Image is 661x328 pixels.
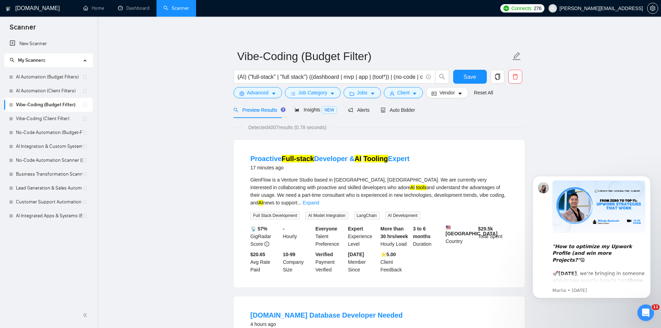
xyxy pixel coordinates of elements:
[4,140,93,153] li: AI Integration & Custom Systems Scanner (Ivan)
[385,212,420,219] span: AI Development
[234,107,283,113] span: Preview Results
[4,84,93,98] li: AI Automation (Client Filters)
[244,124,331,131] span: Detected 4007 results (0.78 seconds)
[426,75,431,79] span: info-circle
[435,70,449,84] button: search
[439,89,455,96] span: Vendor
[453,70,487,84] button: Save
[82,185,88,191] span: holder
[446,225,451,230] img: 🇺🇸
[82,102,88,108] span: holder
[412,91,417,96] span: caret-down
[4,167,93,181] li: Business Transformation Scanner (Ivan)
[347,225,379,248] div: Experience Level
[322,106,337,114] span: NEW
[4,70,93,84] li: AI Automation (Budget Filters)
[6,3,11,14] img: logo
[83,5,104,11] a: homeHome
[348,226,363,232] b: Expert
[509,74,522,80] span: delete
[379,251,412,274] div: Client Feedback
[412,225,444,248] div: Duration
[478,226,493,232] b: $ 29.5k
[82,144,88,149] span: holder
[647,6,658,11] span: setting
[363,155,388,162] mark: Tooling
[303,200,319,205] a: Expand
[4,37,93,51] li: New Scanner
[271,91,276,96] span: caret-down
[413,226,431,239] b: 3 to 6 months
[16,98,82,112] a: Vibe-Coding (Budget Filter)
[426,87,468,98] button: idcardVendorcaret-down
[348,108,353,112] span: notification
[305,212,348,219] span: AI Model Integration
[4,112,93,126] li: Vibe-Coding (Client Filter)
[16,181,82,195] a: Lead Generation & Sales Automation ([PERSON_NAME])
[432,91,437,96] span: idcard
[163,5,189,11] a: searchScanner
[249,225,282,248] div: GigRadar Score
[330,91,335,96] span: caret-down
[444,225,477,248] div: Country
[357,89,367,96] span: Jobs
[251,212,300,219] span: Full Stack Development
[16,195,82,209] a: Customer Support Automation ([PERSON_NAME])
[315,226,337,232] b: Everyone
[249,251,282,274] div: Avg Rate Paid
[285,87,341,98] button: barsJob Categorycaret-down
[435,74,449,80] span: search
[550,6,555,11] span: user
[16,209,82,223] a: AI Integrated Apps & Systems (Budget Filters)
[503,6,509,11] img: upwork-logo.png
[259,200,263,205] mark: AI
[251,226,268,232] b: 📡 57%
[283,252,295,257] b: 10-99
[381,108,385,112] span: robot
[508,70,522,84] button: delete
[82,199,88,205] span: holder
[118,5,150,11] a: dashboardDashboard
[652,304,660,310] span: 11
[234,87,282,98] button: settingAdvancedcaret-down
[83,312,90,319] span: double-left
[410,185,415,190] mark: AI
[491,74,504,80] span: copy
[251,311,403,319] a: [DOMAIN_NAME] Database Developer Needed
[82,130,88,135] span: holder
[10,58,15,62] span: search
[295,107,299,112] span: area-chart
[298,89,327,96] span: Job Category
[370,91,375,96] span: caret-down
[295,107,337,112] span: Insights
[647,3,658,14] button: setting
[4,153,93,167] li: No-Code Automation Scanner (Ivan)
[397,89,410,96] span: Client
[82,213,88,219] span: holder
[416,185,426,190] mark: tools
[446,225,498,236] b: [GEOGRAPHIC_DATA]
[464,73,476,81] span: Save
[4,126,93,140] li: No-Code Automation (Budget-Filters)
[522,166,661,309] iframe: Intercom notifications message
[291,91,296,96] span: bars
[347,251,379,274] div: Member Since
[10,37,87,51] a: New Scanner
[82,116,88,121] span: holder
[349,91,354,96] span: folder
[251,163,410,172] div: 17 minutes ago
[344,87,381,98] button: folderJobscaret-down
[348,107,370,113] span: Alerts
[511,5,532,12] span: Connects:
[348,252,364,257] b: [DATE]
[4,209,93,223] li: AI Integrated Apps & Systems (Budget Filters)
[379,225,412,248] div: Hourly Load
[4,22,41,37] span: Scanner
[239,91,244,96] span: setting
